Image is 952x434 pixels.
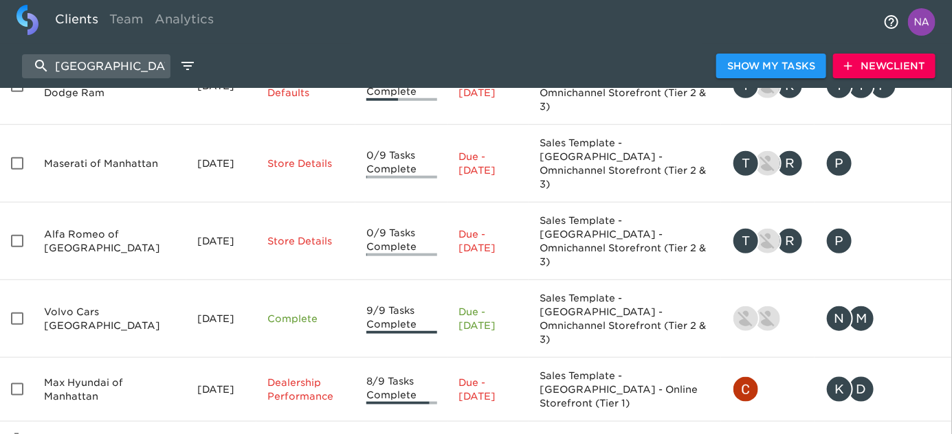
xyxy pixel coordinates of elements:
[16,5,38,35] img: logo
[33,358,186,422] td: Max Hyundai of Manhattan
[755,229,780,253] img: austin@roadster.com
[826,305,853,332] div: N
[776,150,804,177] div: R
[459,227,518,255] p: Due - [DATE]
[733,377,758,402] img: christopher.mccarthy@roadster.com
[459,150,518,177] p: Due - [DATE]
[755,151,780,176] img: austin@roadster.com
[727,58,815,75] span: Show My Tasks
[529,358,721,422] td: Sales Template - [GEOGRAPHIC_DATA] - Online Storefront (Tier 1)
[844,58,925,75] span: New Client
[267,376,344,403] p: Dealership Performance
[755,306,780,331] img: duncan.miller@roadster.com
[529,203,721,280] td: Sales Template - [GEOGRAPHIC_DATA] - Omnichannel Storefront (Tier 2 & 3)
[355,203,447,280] td: 0/9 Tasks Complete
[267,312,344,325] p: Complete
[267,234,344,248] p: Store Details
[104,5,149,38] a: Team
[826,376,853,403] div: K
[908,8,936,36] img: Profile
[732,150,804,177] div: tracy@roadster.com, austin@roadster.com, raj.taneja@roadster.com
[355,358,447,422] td: 8/9 Tasks Complete
[267,157,344,170] p: Store Details
[49,5,104,38] a: Clients
[826,150,941,177] div: pjimenez@dennis-co.com
[826,227,853,255] div: P
[732,305,804,332] div: patrick.adamson@roadster.com, duncan.miller@roadster.com
[33,125,186,203] td: Maserati of Manhattan
[355,280,447,358] td: 9/9 Tasks Complete
[776,227,804,255] div: R
[186,203,256,280] td: [DATE]
[355,125,447,203] td: 0/9 Tasks Complete
[732,376,804,403] div: christopher.mccarthy@roadster.com
[186,280,256,358] td: [DATE]
[33,280,186,358] td: Volvo Cars [GEOGRAPHIC_DATA]
[826,376,941,403] div: kimberly@vazzocreative.com, druthstrom@maxmotors.com
[459,305,518,332] p: Due - [DATE]
[22,54,170,78] input: search
[186,125,256,203] td: [DATE]
[149,5,219,38] a: Analytics
[732,227,760,255] div: T
[826,305,941,332] div: nguerrero@volvocars.nyc, mattia@volvocars.nyc
[459,376,518,403] p: Due - [DATE]
[33,203,186,280] td: Alfa Romeo of [GEOGRAPHIC_DATA]
[732,150,760,177] div: T
[826,150,853,177] div: P
[176,54,199,78] button: edit
[848,305,875,332] div: M
[716,54,826,79] button: Show My Tasks
[529,125,721,203] td: Sales Template - [GEOGRAPHIC_DATA] - Omnichannel Storefront (Tier 2 & 3)
[529,280,721,358] td: Sales Template - [GEOGRAPHIC_DATA] - Omnichannel Storefront (Tier 2 & 3)
[732,227,804,255] div: tracy@roadster.com, austin@roadster.com, raj.taneja@roadster.com
[733,306,758,331] img: patrick.adamson@roadster.com
[833,54,936,79] button: NewClient
[875,5,908,38] button: notifications
[848,376,875,403] div: D
[826,227,941,255] div: pjimenez@dennis-co.com
[186,358,256,422] td: [DATE]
